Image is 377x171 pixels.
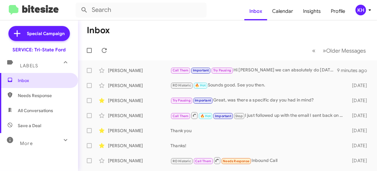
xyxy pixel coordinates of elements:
button: Previous [308,44,319,57]
span: Call Them [173,68,189,72]
div: [PERSON_NAME] [108,127,170,134]
a: Insights [298,2,326,20]
div: [PERSON_NAME] [108,97,170,104]
span: Try Pausing [213,68,231,72]
span: Call Them [195,159,211,163]
div: 9 minutes ago [337,67,372,74]
div: Thank you [170,127,347,134]
div: [PERSON_NAME] [108,82,170,89]
div: Great, was there a specific day you had in mind? [170,97,347,104]
span: « [312,47,316,54]
div: KH [355,5,366,15]
div: [DATE] [347,127,372,134]
span: All Conversations [18,107,53,114]
div: Hi [PERSON_NAME] we can absolutely do [DATE] around noon if that works for you! [170,67,337,74]
span: » [323,47,326,54]
div: [DATE] [347,82,372,89]
div: Inbound Call [170,157,347,164]
span: 🔥 Hot [200,114,211,118]
span: More [20,141,33,146]
div: Sounds good. See you then. [170,82,347,89]
span: RO Historic [173,159,191,163]
span: Labels [20,63,38,69]
span: 🔥 Hot [195,83,206,87]
a: Special Campaign [8,26,70,41]
button: Next [319,44,370,57]
span: Stop [235,114,243,118]
div: [DATE] [347,112,372,119]
span: RO Historic [173,83,191,87]
a: Calendar [267,2,298,20]
div: [DATE] [347,142,372,149]
h1: Inbox [87,25,110,35]
div: I just followed up with the email I sent back on the 19th. Hope to hear something soon. I will ke... [170,111,347,119]
div: [PERSON_NAME] [108,112,170,119]
a: Profile [326,2,350,20]
span: Older Messages [326,47,366,54]
span: Important [193,68,209,72]
span: Needs Response [18,92,71,99]
div: [DATE] [347,158,372,164]
input: Search [76,3,207,18]
div: Thanks! [170,142,347,149]
span: Important [215,114,231,118]
div: [PERSON_NAME] [108,67,170,74]
span: Try Pausing [173,98,191,102]
span: Important [195,98,211,102]
nav: Page navigation example [309,44,370,57]
div: [PERSON_NAME] [108,158,170,164]
span: Call Them [173,114,189,118]
span: Needs Response [223,159,249,163]
button: KH [350,5,370,15]
div: SERVICE: Tri-State Ford [12,47,66,53]
div: [DATE] [347,97,372,104]
span: Save a Deal [18,122,41,129]
div: [PERSON_NAME] [108,142,170,149]
span: Special Campaign [27,30,65,37]
a: Inbox [244,2,267,20]
span: Inbox [18,77,71,84]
